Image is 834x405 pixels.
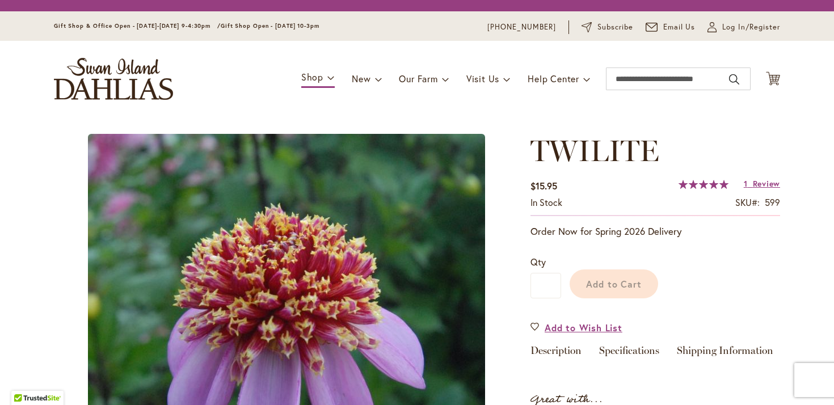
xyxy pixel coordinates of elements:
[663,22,696,33] span: Email Us
[530,256,546,268] span: Qty
[530,133,659,168] span: TWILITE
[545,321,622,334] span: Add to Wish List
[352,73,370,85] span: New
[729,70,739,88] button: Search
[646,22,696,33] a: Email Us
[466,73,499,85] span: Visit Us
[722,22,780,33] span: Log In/Register
[54,22,221,29] span: Gift Shop & Office Open - [DATE]-[DATE] 9-4:30pm /
[582,22,633,33] a: Subscribe
[54,58,173,100] a: store logo
[597,22,633,33] span: Subscribe
[679,180,728,189] div: 100%
[744,178,748,189] span: 1
[301,71,323,83] span: Shop
[707,22,780,33] a: Log In/Register
[530,345,582,362] a: Description
[530,180,557,192] span: $15.95
[599,345,659,362] a: Specifications
[735,196,760,208] strong: SKU
[753,178,780,189] span: Review
[221,22,319,29] span: Gift Shop Open - [DATE] 10-3pm
[399,73,437,85] span: Our Farm
[530,196,562,209] div: Availability
[530,321,622,334] a: Add to Wish List
[530,225,780,238] p: Order Now for Spring 2026 Delivery
[765,196,780,209] div: 599
[744,178,780,189] a: 1 Review
[528,73,579,85] span: Help Center
[487,22,556,33] a: [PHONE_NUMBER]
[677,345,773,362] a: Shipping Information
[530,345,780,362] div: Detailed Product Info
[530,196,562,208] span: In stock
